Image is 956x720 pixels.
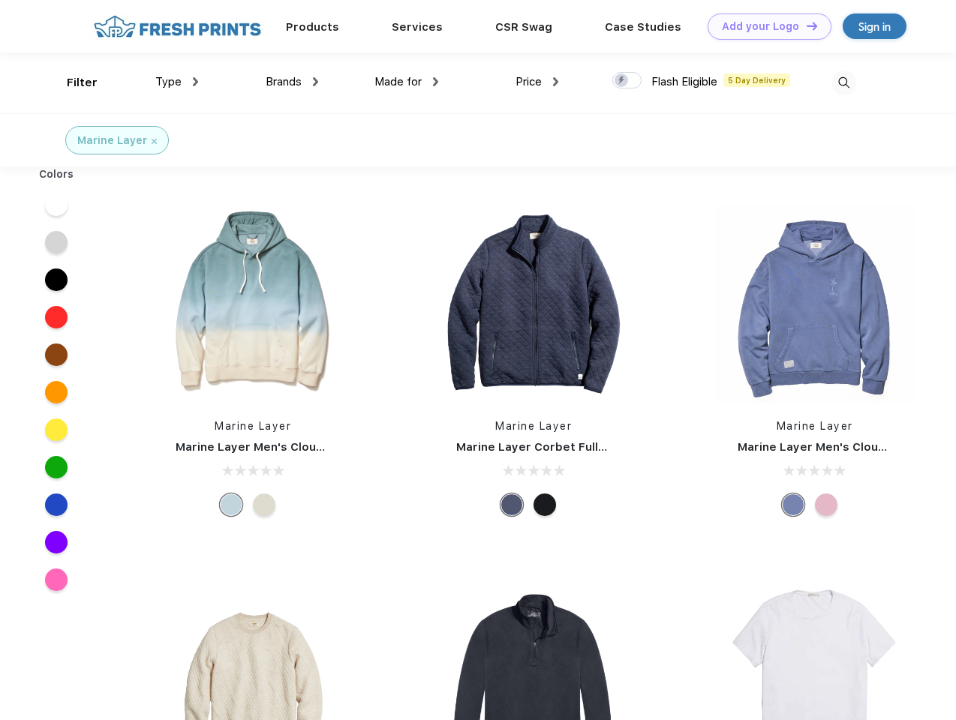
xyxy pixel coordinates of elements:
[89,13,266,40] img: fo%20logo%202.webp
[266,75,302,88] span: Brands
[723,73,790,87] span: 5 Day Delivery
[374,75,422,88] span: Made for
[77,133,147,148] div: Marine Layer
[28,166,86,182] div: Colors
[153,204,353,403] img: func=resize&h=266
[807,22,817,30] img: DT
[155,75,182,88] span: Type
[815,493,837,516] div: Lilas
[858,18,891,35] div: Sign in
[253,493,275,516] div: Navy/Cream
[501,493,523,516] div: Navy
[392,20,443,34] a: Services
[843,13,906,39] a: Sign in
[782,493,804,516] div: Vintage Indigo
[553,77,558,86] img: dropdown.png
[456,440,664,454] a: Marine Layer Corbet Full-Zip Jacket
[176,440,420,454] a: Marine Layer Men's Cloud 9 Fleece Hoodie
[434,204,633,403] img: func=resize&h=266
[313,77,318,86] img: dropdown.png
[722,20,799,33] div: Add your Logo
[495,20,552,34] a: CSR Swag
[193,77,198,86] img: dropdown.png
[651,75,717,88] span: Flash Eligible
[495,420,572,432] a: Marine Layer
[286,20,339,34] a: Products
[516,75,542,88] span: Price
[152,139,157,144] img: filter_cancel.svg
[220,493,242,516] div: Cool Ombre
[831,70,856,95] img: desktop_search.svg
[534,493,556,516] div: Black
[777,420,853,432] a: Marine Layer
[715,204,915,403] img: func=resize&h=266
[67,74,98,91] div: Filter
[433,77,438,86] img: dropdown.png
[215,420,291,432] a: Marine Layer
